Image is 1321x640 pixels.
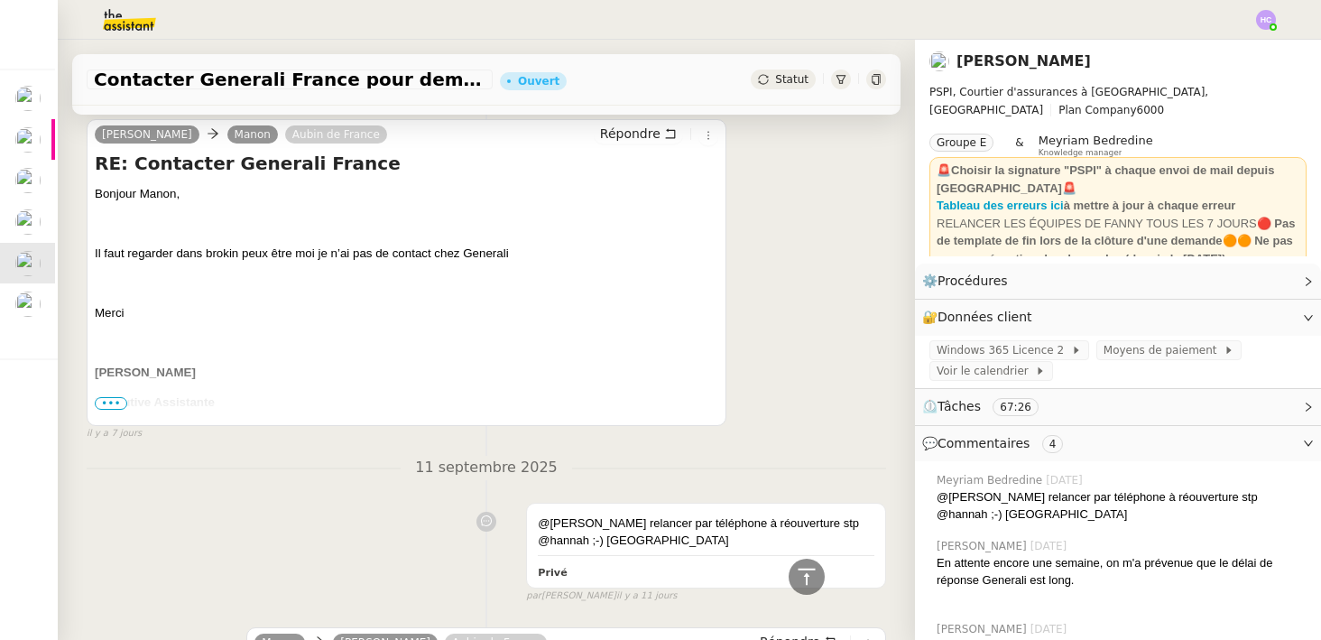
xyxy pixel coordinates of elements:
[1039,134,1153,157] app-user-label: Knowledge manager
[937,554,1307,589] div: En attente encore une semaine, on m'a prévenue que le délai de réponse Generali est long.
[1039,148,1122,158] span: Knowledge manager
[929,86,1208,116] span: PSPI, Courtier d'assurances à [GEOGRAPHIC_DATA], [GEOGRAPHIC_DATA]
[401,456,572,480] span: 11 septembre 2025
[915,264,1321,299] div: ⚙️Procédures
[1042,435,1064,453] nz-tag: 4
[95,397,127,410] span: •••
[929,134,993,152] nz-tag: Groupe E
[1015,134,1023,157] span: &
[938,274,1008,288] span: Procédures
[616,589,678,604] span: il y a 11 jours
[937,199,1064,212] a: Tableau des erreurs ici
[1137,104,1165,116] span: 6000
[956,52,1091,70] a: [PERSON_NAME]
[15,86,41,111] img: users%2Fa6PbEmLwvGXylUqKytRPpDpAx153%2Favatar%2Ffanny.png
[1039,134,1153,147] span: Meyriam Bedredine
[1104,341,1224,359] span: Moyens de paiement
[915,426,1321,461] div: 💬Commentaires 4
[938,399,981,413] span: Tâches
[1046,472,1086,488] span: [DATE]
[1058,104,1136,116] span: Plan Company
[227,126,278,143] a: Manon
[1030,538,1071,554] span: [DATE]
[538,515,874,550] div: @[PERSON_NAME] relancer par téléphone à réouverture stp @hannah ;-) [GEOGRAPHIC_DATA]
[922,271,1016,292] span: ⚙️
[922,307,1039,328] span: 🔐
[15,292,41,317] img: users%2Fa6PbEmLwvGXylUqKytRPpDpAx153%2Favatar%2Ffanny.png
[94,70,485,88] span: Contacter Generali France pour demande AU094424
[929,51,949,71] img: users%2Fa6PbEmLwvGXylUqKytRPpDpAx153%2Favatar%2Ffanny.png
[937,621,1030,637] span: [PERSON_NAME]
[15,209,41,235] img: users%2FNmPW3RcGagVdwlUj0SIRjiM8zA23%2Favatar%2Fb3e8f68e-88d8-429d-a2bd-00fb6f2d12db
[937,217,1295,265] strong: 🔴 Pas de template de fin lors de la clôture d'une demande🟠🟠 Ne pas accuser réception des demandes...
[95,395,215,409] span: Executive Assistante
[1030,621,1071,637] span: [DATE]
[95,246,509,260] span: Il faut regarder dans brokin peux être moi je n’ai pas de contact chez Generali
[600,125,660,143] span: Répondre
[526,589,677,604] small: [PERSON_NAME]
[937,215,1299,268] div: RELANCER LES ÉQUIPES DE FANNY TOUS LES 7 JOURS
[285,126,387,143] a: Aubin de France
[526,589,541,604] span: par
[775,73,808,86] span: Statut
[937,163,1274,195] strong: 🚨Choisir la signature "PSPI" à chaque envoi de mail depuis [GEOGRAPHIC_DATA]🚨
[915,389,1321,424] div: ⏲️Tâches 67:26
[95,366,196,379] span: [PERSON_NAME]
[518,76,559,87] div: Ouvert
[15,251,41,276] img: users%2Fa6PbEmLwvGXylUqKytRPpDpAx153%2Favatar%2Ffanny.png
[993,398,1039,416] nz-tag: 67:26
[922,399,1054,413] span: ⏲️
[95,126,199,143] a: [PERSON_NAME]
[938,436,1030,450] span: Commentaires
[15,127,41,153] img: users%2FTDxDvmCjFdN3QFePFNGdQUcJcQk1%2Favatar%2F0cfb3a67-8790-4592-a9ec-92226c678442
[938,310,1032,324] span: Données client
[95,187,180,200] span: Bonjour Manon,
[937,488,1307,524] div: @[PERSON_NAME] relancer par téléphone à réouverture stp @hannah ;-) [GEOGRAPHIC_DATA]
[15,168,41,193] img: users%2FTDxDvmCjFdN3QFePFNGdQUcJcQk1%2Favatar%2F0cfb3a67-8790-4592-a9ec-92226c678442
[915,300,1321,335] div: 🔐Données client
[1256,10,1276,30] img: svg
[922,436,1070,450] span: 💬
[1064,199,1236,212] strong: à mettre à jour à chaque erreur
[594,124,683,144] button: Répondre
[937,362,1035,380] span: Voir le calendrier
[937,538,1030,554] span: [PERSON_NAME]
[538,567,567,579] b: Privé
[87,426,142,441] span: il y a 7 jours
[937,472,1046,488] span: Meyriam Bedredine
[95,151,718,176] h4: RE: Contacter Generali France
[937,341,1071,359] span: Windows 365 Licence 2
[95,306,125,320] span: Merci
